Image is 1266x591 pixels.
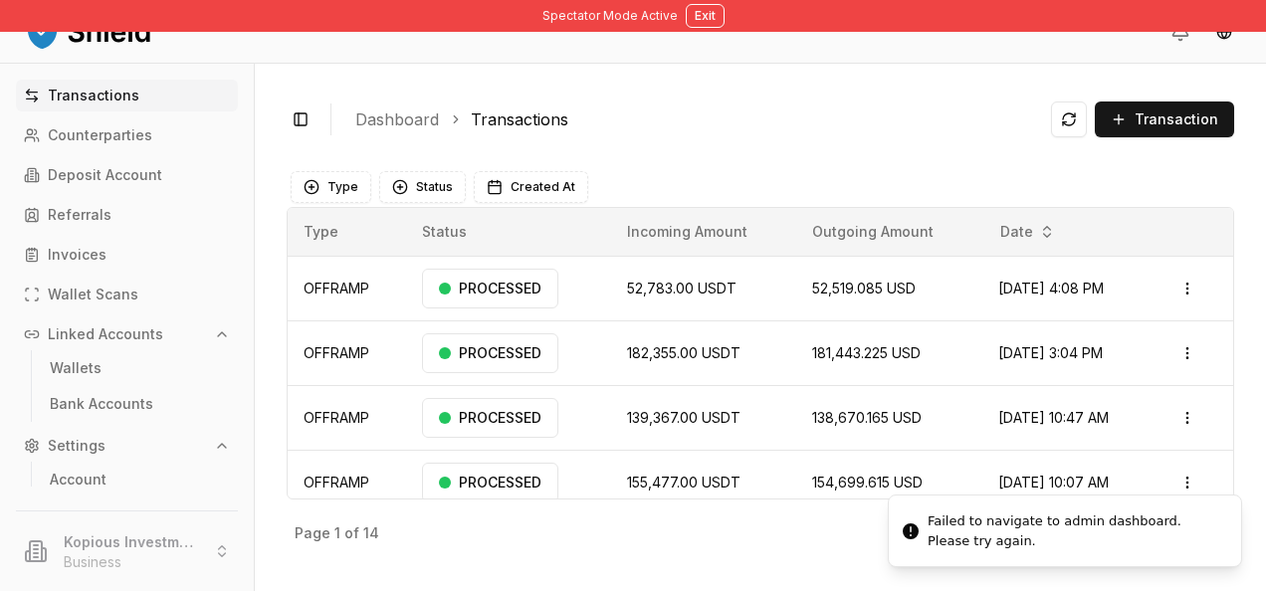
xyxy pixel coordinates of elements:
p: Page [295,526,330,540]
td: OFFRAMP [288,385,406,450]
button: Type [291,171,371,203]
p: Deposit Account [48,168,162,182]
th: Type [288,208,406,256]
th: Status [406,208,611,256]
a: Bank Accounts [42,388,215,420]
a: Dashboard [355,107,439,131]
p: Account [50,473,106,487]
span: [DATE] 4:08 PM [998,280,1104,296]
span: 138,670.165 USD [812,409,922,426]
button: Exit [686,4,725,28]
a: Counterparties [16,119,238,151]
a: Referrals [16,199,238,231]
p: Transactions [48,89,139,102]
span: Transaction [1135,109,1218,129]
p: Settings [48,439,105,453]
span: 139,367.00 USDT [627,409,740,426]
p: Referrals [48,208,111,222]
a: Transactions [471,107,568,131]
th: Incoming Amount [611,208,796,256]
p: of [344,526,359,540]
span: [DATE] 3:04 PM [998,344,1103,361]
a: Wallets [42,352,215,384]
button: Created At [474,171,588,203]
div: PROCESSED [422,463,558,502]
button: Status [379,171,466,203]
span: 154,699.615 USD [812,474,923,491]
div: Failed to navigate to admin dashboard. Please try again. [928,511,1225,550]
button: Transaction [1095,101,1234,137]
a: Account [42,464,215,495]
a: Transactions [16,80,238,111]
span: Created At [511,179,575,195]
button: Date [992,216,1063,248]
td: OFFRAMP [288,450,406,514]
nav: breadcrumb [355,107,1035,131]
button: Settings [16,430,238,462]
a: Wallet Scans [16,279,238,310]
span: [DATE] 10:47 AM [998,409,1109,426]
span: 181,443.225 USD [812,344,921,361]
p: Counterparties [48,128,152,142]
span: 52,783.00 USDT [627,280,737,296]
span: 155,477.00 USDT [627,474,740,491]
a: Invoices [16,239,238,271]
p: Bank Accounts [50,397,153,411]
div: PROCESSED [422,398,558,438]
span: 52,519.085 USD [812,280,916,296]
td: OFFRAMP [288,256,406,320]
a: Deposit Account [16,159,238,191]
span: Spectator Mode Active [542,8,678,24]
p: 1 [334,526,340,540]
td: OFFRAMP [288,320,406,385]
div: PROCESSED [422,333,558,373]
p: Linked Accounts [48,327,163,341]
span: [DATE] 10:07 AM [998,474,1109,491]
button: Linked Accounts [16,318,238,350]
span: 182,355.00 USDT [627,344,740,361]
div: PROCESSED [422,269,558,308]
p: 14 [363,526,379,540]
p: Invoices [48,248,106,262]
th: Outgoing Amount [796,208,982,256]
p: Wallet Scans [48,288,138,301]
p: Wallets [50,361,102,375]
